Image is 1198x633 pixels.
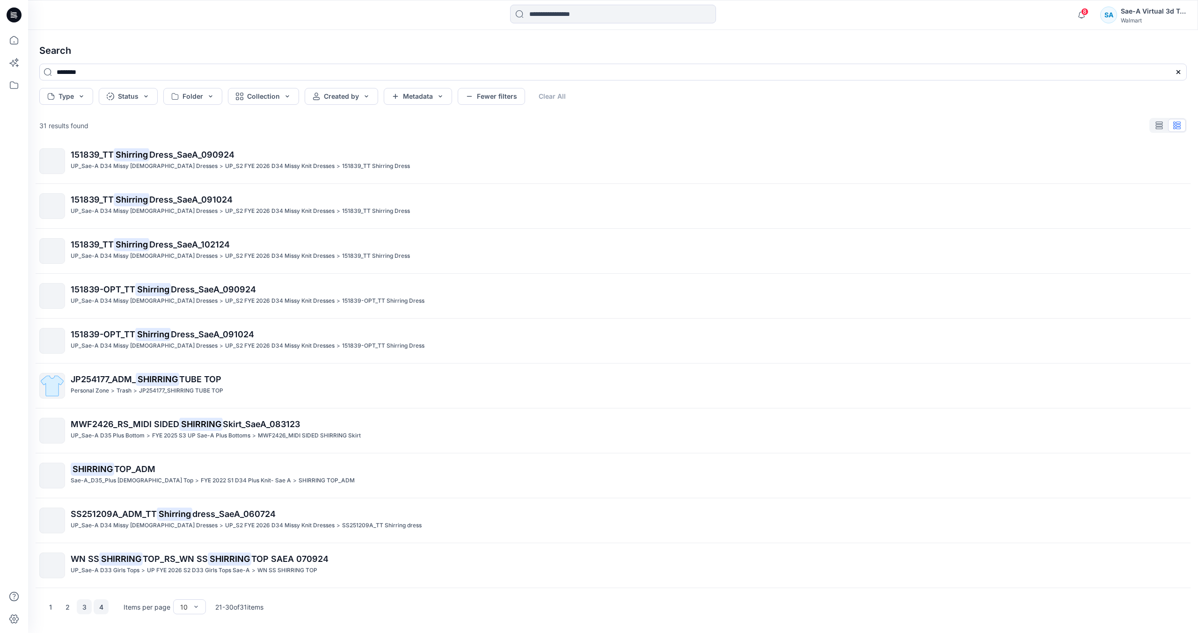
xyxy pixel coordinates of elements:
[342,296,424,306] p: 151839-OPT_TT Shirring Dress
[39,88,93,105] button: Type
[71,251,218,261] p: UP_Sae-A D34 Missy Ladies Dresses
[149,150,234,160] span: Dress_SaeA_090924
[171,284,256,294] span: Dress_SaeA_090924
[225,521,335,531] p: UP_S2 FYE 2026 D34 Missy Knit Dresses
[219,521,223,531] p: >
[1081,8,1088,15] span: 8
[114,238,149,251] mark: Shirring
[149,195,233,204] span: Dress_SaeA_091024
[252,566,256,575] p: >
[219,206,223,216] p: >
[133,386,137,396] p: >
[71,386,109,396] p: Personal Zone
[114,148,149,161] mark: Shirring
[252,431,256,441] p: >
[257,566,317,575] p: WN SS SHIRRING TOP
[336,521,340,531] p: >
[71,566,139,575] p: UP_Sae-A D33 Girls Tops
[34,143,1192,180] a: 151839_TTShirringDress_SaeA_090924UP_Sae-A D34 Missy [DEMOGRAPHIC_DATA] Dresses>UP_S2 FYE 2026 D3...
[336,161,340,171] p: >
[71,431,145,441] p: UP_Sae-A D35 Plus Bottom
[152,431,250,441] p: FYE 2025 S3 UP Sae-A Plus Bottoms
[219,251,223,261] p: >
[71,374,136,384] span: JP254177_ADM_
[179,417,223,430] mark: SHIRRING
[34,233,1192,269] a: 151839_TTShirringDress_SaeA_102124UP_Sae-A D34 Missy [DEMOGRAPHIC_DATA] Dresses>UP_S2 FYE 2026 D3...
[34,367,1192,404] a: JP254177_ADM_SHIRRINGTUBE TOPPersonal Zone>Trash>JP254177_SHIRRING TUBE TOP
[223,419,300,429] span: Skirt_SaeA_083123
[111,386,115,396] p: >
[43,599,58,614] button: 1
[179,374,221,384] span: TUBE TOP
[71,419,179,429] span: MWF2426_RS_MIDI SIDED
[143,554,208,564] span: TOP_RS_WN SS
[228,88,299,105] button: Collection
[195,476,199,486] p: >
[384,88,452,105] button: Metadata
[336,206,340,216] p: >
[34,457,1192,494] a: SHIRRINGTOP_ADMSae-A_D35_Plus [DEMOGRAPHIC_DATA] Top>FYE 2022 S1 D34 Plus Knit- Sae A>SHIRRING TO...
[251,554,329,564] span: TOP SAEA 070924
[1100,7,1117,23] div: SA
[225,161,335,171] p: UP_S2 FYE 2026 D34 Missy Knit Dresses
[135,327,171,341] mark: Shirring
[135,283,171,296] mark: Shirring
[225,251,335,261] p: UP_S2 FYE 2026 D34 Missy Knit Dresses
[305,88,378,105] button: Created by
[34,502,1192,539] a: SS251209A_ADM_TTShirringdress_SaeA_060724UP_Sae-A D34 Missy [DEMOGRAPHIC_DATA] Dresses>UP_S2 FYE ...
[60,599,75,614] button: 2
[336,341,340,351] p: >
[34,322,1192,359] a: 151839-OPT_TTShirringDress_SaeA_091024UP_Sae-A D34 Missy [DEMOGRAPHIC_DATA] Dresses>UP_S2 FYE 202...
[71,296,218,306] p: UP_Sae-A D34 Missy Ladies Dresses
[114,193,149,206] mark: Shirring
[219,341,223,351] p: >
[299,476,355,486] p: SHIRRING TOP_ADM
[141,566,145,575] p: >
[1121,17,1186,24] div: Walmart
[147,566,250,575] p: UP FYE 2026 S2 D33 Girls Tops Sae-A
[225,341,335,351] p: UP_S2 FYE 2026 D34 Missy Knit Dresses
[32,37,1194,64] h4: Search
[71,150,114,160] span: 151839_TT
[94,599,109,614] button: 4
[34,412,1192,449] a: MWF2426_RS_MIDI SIDEDSHIRRINGSkirt_SaeA_083123UP_Sae-A D35 Plus Bottom>FYE 2025 S3 UP Sae-A Plus ...
[146,431,150,441] p: >
[71,284,135,294] span: 151839-OPT_TT
[99,88,158,105] button: Status
[34,188,1192,225] a: 151839_TTShirringDress_SaeA_091024UP_Sae-A D34 Missy [DEMOGRAPHIC_DATA] Dresses>UP_S2 FYE 2026 D3...
[171,329,254,339] span: Dress_SaeA_091024
[71,240,114,249] span: 151839_TT
[342,341,424,351] p: 151839-OPT_TT Shirring Dress
[39,121,88,131] p: 31 results found
[71,554,99,564] span: WN SS
[225,206,335,216] p: UP_S2 FYE 2026 D34 Missy Knit Dresses
[208,552,251,565] mark: SHIRRING
[71,521,218,531] p: UP_Sae-A D34 Missy Ladies Dresses
[124,602,170,612] p: Items per page
[180,602,188,612] div: 10
[293,476,297,486] p: >
[342,251,410,261] p: 151839_TT Shirring Dress
[342,161,410,171] p: 151839_TT Shirring Dress
[71,329,135,339] span: 151839-OPT_TT
[71,462,114,475] mark: SHIRRING
[71,161,218,171] p: UP_Sae-A D34 Missy Ladies Dresses
[99,552,143,565] mark: SHIRRING
[225,296,335,306] p: UP_S2 FYE 2026 D34 Missy Knit Dresses
[114,464,155,474] span: TOP_ADM
[71,206,218,216] p: UP_Sae-A D34 Missy Ladies Dresses
[163,88,222,105] button: Folder
[71,509,157,519] span: SS251209A_ADM_TT
[258,431,361,441] p: MWF2426_MIDI SIDED SHIRRING Skirt
[34,277,1192,314] a: 151839-OPT_TTShirringDress_SaeA_090924UP_Sae-A D34 Missy [DEMOGRAPHIC_DATA] Dresses>UP_S2 FYE 202...
[336,296,340,306] p: >
[71,341,218,351] p: UP_Sae-A D34 Missy Ladies Dresses
[149,240,230,249] span: Dress_SaeA_102124
[342,206,410,216] p: 151839_TT Shirring Dress
[342,521,422,531] p: SS251209A_TT Shirring dress
[34,547,1192,584] a: WN SSSHIRRINGTOP_RS_WN SSSHIRRINGTOP SAEA 070924UP_Sae-A D33 Girls Tops>UP FYE 2026 S2 D33 Girls ...
[192,509,276,519] span: dress_SaeA_060724
[77,599,92,614] button: 3
[1121,6,1186,17] div: Sae-A Virtual 3d Team
[458,88,525,105] button: Fewer filters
